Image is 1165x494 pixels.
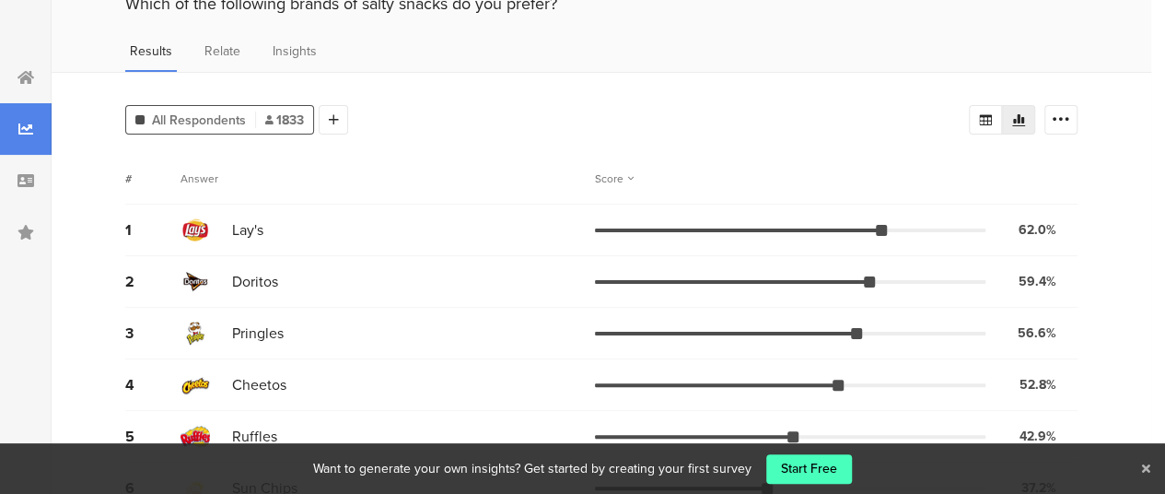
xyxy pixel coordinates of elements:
div: 52.8% [1019,375,1056,394]
div: Want to generate your own insights? [313,459,520,478]
img: d3718dnoaommpf.cloudfront.net%2Fitem%2Fc2f6a35aed3dfb1956d0.png [181,216,210,245]
span: Results [130,41,172,61]
div: Get started by creating your first survey [524,459,751,478]
span: All Respondents [152,111,246,130]
div: 56.6% [1018,323,1056,343]
span: Cheetos [232,374,286,395]
img: d3718dnoaommpf.cloudfront.net%2Fitem%2Fce136e4c9bae80a80f4f.png [181,370,210,400]
div: 5 [125,426,181,447]
span: Pringles [232,323,284,344]
div: 42.9% [1019,427,1056,446]
div: 59.4% [1019,272,1056,291]
span: Doritos [232,271,278,292]
a: Start Free [766,454,852,484]
div: Score [595,171,634,187]
div: 4 [125,374,181,395]
img: d3718dnoaommpf.cloudfront.net%2Fitem%2F0e74efcd418749bd082d.png [181,267,210,297]
div: 3 [125,323,181,344]
div: 62.0% [1019,220,1056,240]
img: d3718dnoaommpf.cloudfront.net%2Fitem%2F63f4f1cc1ce82d43c46c.png [181,319,210,348]
img: d3718dnoaommpf.cloudfront.net%2Fitem%2F4b97de38fa74b891da9c.png [181,422,210,452]
span: Relate [204,41,240,61]
div: Answer [181,171,218,187]
div: 2 [125,271,181,292]
div: # [125,171,181,187]
span: Lay's [232,219,263,241]
span: Insights [273,41,317,61]
span: 1833 [265,111,304,130]
div: 1 [125,219,181,241]
span: Ruffles [232,426,277,447]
